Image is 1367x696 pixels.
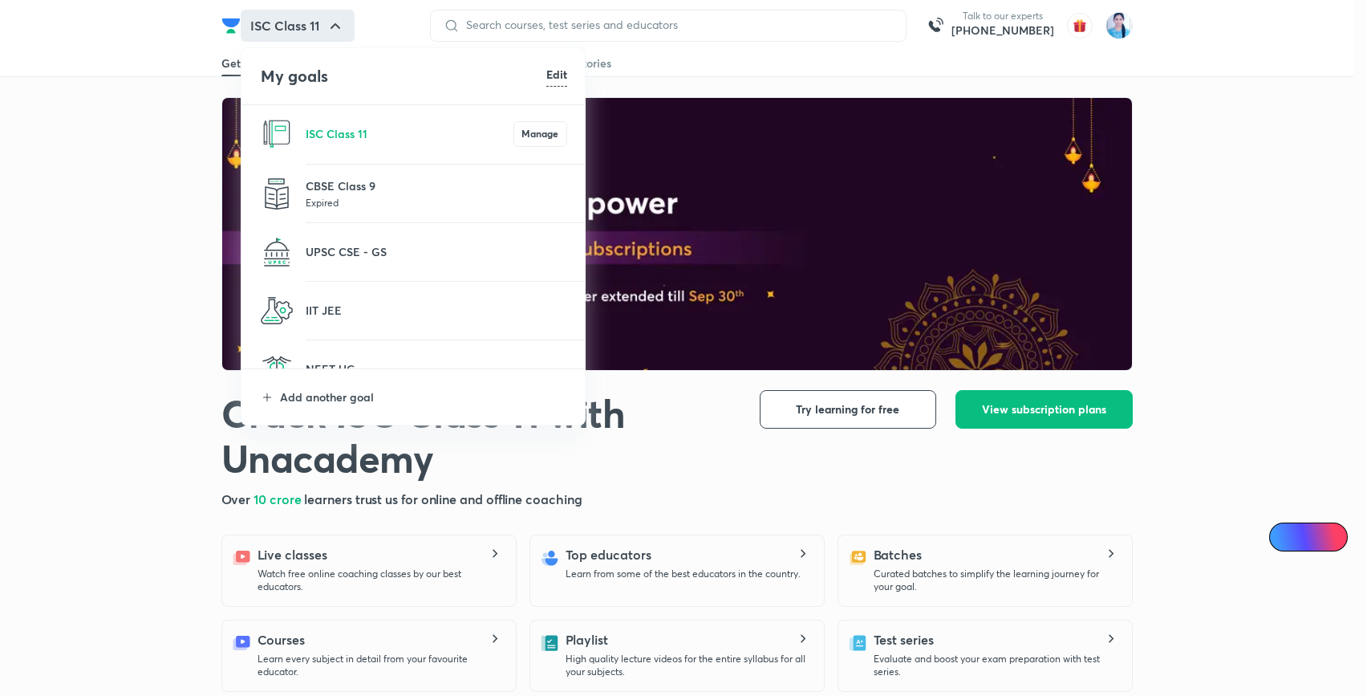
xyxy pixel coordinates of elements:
[261,178,293,210] img: CBSE Class 9
[306,302,567,319] p: IIT JEE
[261,118,293,150] img: ISC Class 11
[306,360,567,377] p: NEET UG
[261,64,546,88] h4: My goals
[306,194,567,210] p: Expired
[261,236,293,268] img: UPSC CSE - GS
[306,177,567,194] p: CBSE Class 9
[513,121,567,147] button: Manage
[261,353,293,385] img: NEET UG
[261,295,293,327] img: IIT JEE
[280,389,567,405] p: Add another goal
[306,125,513,142] p: ISC Class 11
[546,66,567,83] h6: Edit
[306,243,567,260] p: UPSC CSE - GS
